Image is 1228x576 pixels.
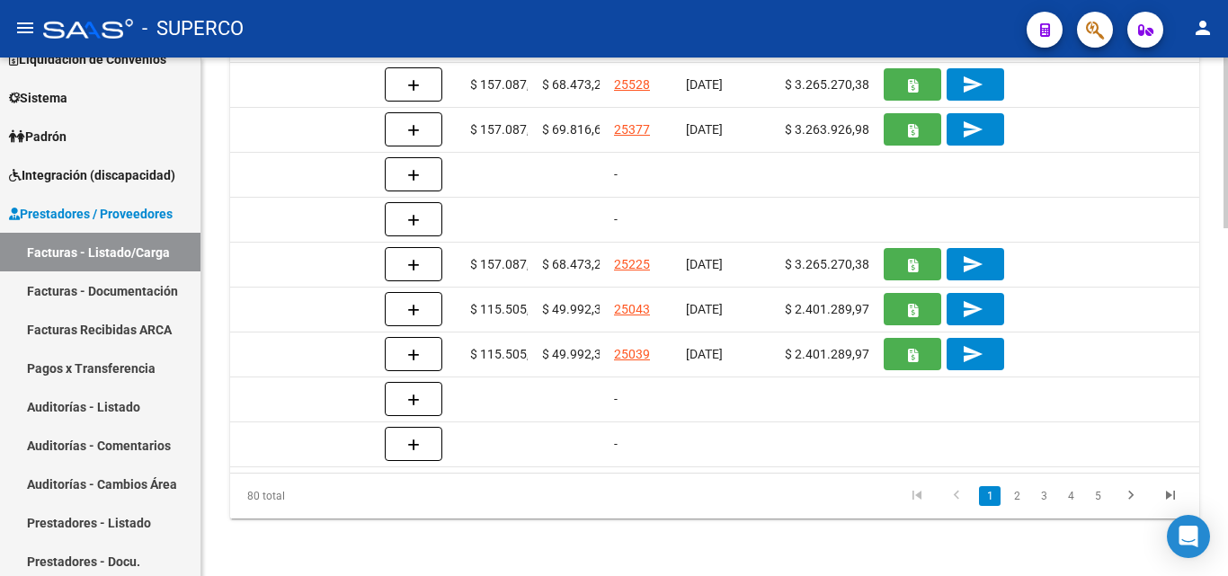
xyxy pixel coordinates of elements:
[1060,486,1081,506] a: 4
[1057,481,1084,511] li: page 4
[614,167,618,182] span: -
[1114,486,1148,506] a: go to next page
[962,298,983,320] mat-icon: send
[142,9,244,49] span: - SUPERCO
[1003,481,1030,511] li: page 2
[470,122,544,137] span: $ 157.087,40
[1167,515,1210,558] div: Open Intercom Messenger
[785,257,869,271] span: $ 3.265.270,38
[9,165,175,185] span: Integración (discapacidad)
[542,302,609,316] span: $ 49.992,36
[962,343,983,365] mat-icon: send
[686,302,723,316] span: [DATE]
[686,347,723,361] span: [DATE]
[614,257,650,271] a: 25225
[470,77,544,92] span: $ 157.087,40
[542,257,609,271] span: $ 68.473,22
[470,347,544,361] span: $ 115.505,45
[9,204,173,224] span: Prestadores / Proveedores
[939,486,974,506] a: go to previous page
[614,302,650,316] a: 25043
[614,122,650,137] a: 25377
[14,17,36,39] mat-icon: menu
[962,253,983,275] mat-icon: send
[1084,481,1111,511] li: page 5
[614,347,650,361] a: 25039
[614,77,650,92] a: 25528
[614,212,618,226] span: -
[1153,486,1188,506] a: go to last page
[976,481,1003,511] li: page 1
[686,257,723,271] span: [DATE]
[1033,486,1054,506] a: 3
[1087,486,1108,506] a: 5
[542,77,609,92] span: $ 68.473,22
[9,88,67,108] span: Sistema
[979,486,1001,506] a: 1
[614,437,618,451] span: -
[9,49,166,69] span: Liquidación de Convenios
[230,474,421,518] div: 80 total
[542,122,609,137] span: $ 69.816,62
[785,347,869,361] span: $ 2.401.289,97
[470,302,544,316] span: $ 115.505,45
[9,127,67,146] span: Padrón
[686,77,723,92] span: [DATE]
[962,74,983,95] mat-icon: send
[962,119,983,140] mat-icon: send
[686,122,723,137] span: [DATE]
[614,392,618,406] span: -
[900,486,934,506] a: go to first page
[1006,486,1028,506] a: 2
[785,122,869,137] span: $ 3.263.926,98
[1192,17,1214,39] mat-icon: person
[470,257,544,271] span: $ 157.087,40
[542,347,609,361] span: $ 49.992,36
[1030,481,1057,511] li: page 3
[785,77,869,92] span: $ 3.265.270,38
[785,302,869,316] span: $ 2.401.289,97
